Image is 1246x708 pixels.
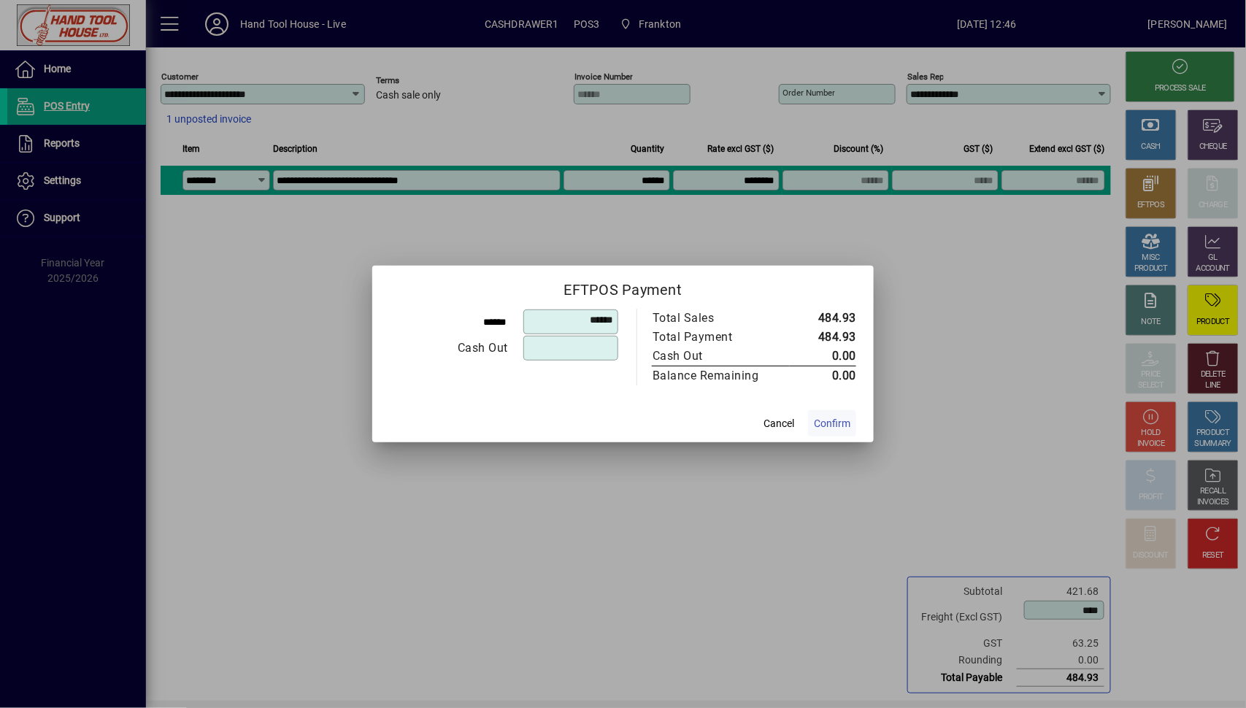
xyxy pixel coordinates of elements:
td: 0.00 [790,347,856,366]
td: Total Payment [652,328,790,347]
td: 0.00 [790,366,856,386]
span: Confirm [814,416,850,431]
div: Balance Remaining [653,367,775,385]
td: 484.93 [790,309,856,328]
button: Cancel [755,410,802,436]
td: 484.93 [790,328,856,347]
div: Cash Out [653,347,775,365]
span: Cancel [764,416,794,431]
h2: EFTPOS Payment [372,266,874,308]
button: Confirm [808,410,856,436]
div: Cash Out [391,339,508,357]
td: Total Sales [652,309,790,328]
